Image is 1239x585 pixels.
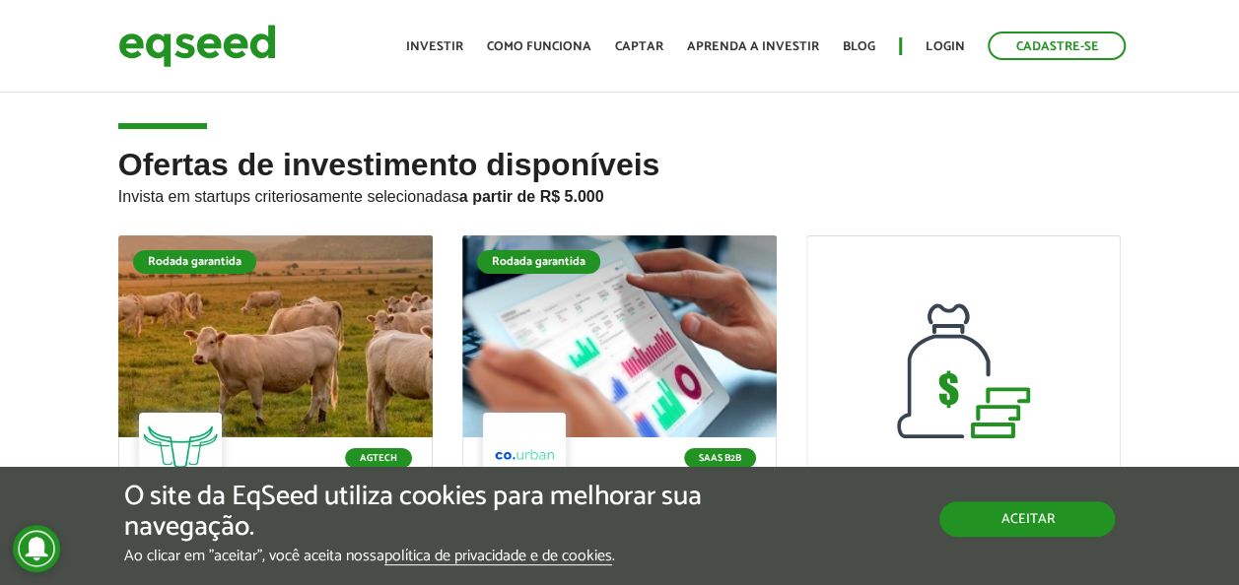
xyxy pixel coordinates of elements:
[684,448,756,468] p: SaaS B2B
[118,182,1122,206] p: Invista em startups criteriosamente selecionadas
[118,148,1122,235] h2: Ofertas de investimento disponíveis
[118,20,276,72] img: EqSeed
[843,40,875,53] a: Blog
[687,40,819,53] a: Aprenda a investir
[406,40,463,53] a: Investir
[345,448,412,468] p: Agtech
[133,250,256,274] div: Rodada garantida
[384,550,612,566] a: política de privacidade e de cookies
[477,250,600,274] div: Rodada garantida
[939,501,1115,537] button: Aceitar
[124,548,719,566] p: Ao clicar em "aceitar", você aceita nossa .
[988,32,1126,60] a: Cadastre-se
[926,40,964,53] a: Login
[487,40,591,53] a: Como funciona
[124,482,719,543] h5: O site da EqSeed utiliza cookies para melhorar sua navegação.
[615,40,663,53] a: Captar
[459,188,604,205] strong: a partir de R$ 5.000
